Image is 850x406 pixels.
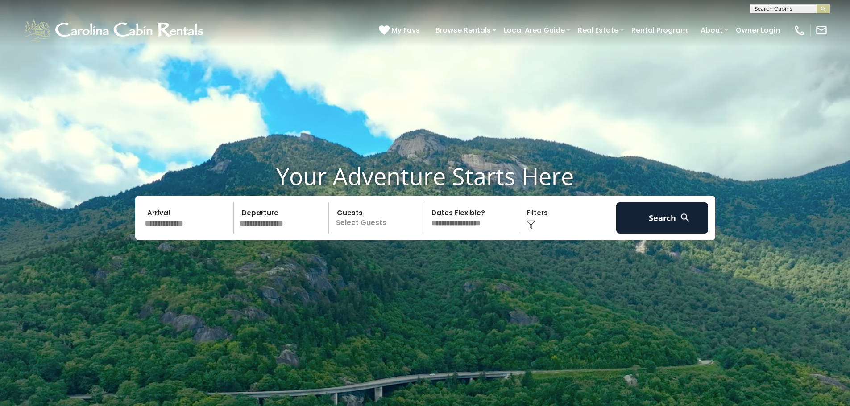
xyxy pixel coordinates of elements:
[7,162,843,190] h1: Your Adventure Starts Here
[793,24,806,37] img: phone-regular-white.png
[332,202,423,234] p: Select Guests
[431,22,495,38] a: Browse Rentals
[379,25,422,36] a: My Favs
[391,25,420,36] span: My Favs
[696,22,727,38] a: About
[731,22,784,38] a: Owner Login
[815,24,828,37] img: mail-regular-white.png
[527,220,535,229] img: filter--v1.png
[22,17,207,44] img: White-1-1-2.png
[499,22,569,38] a: Local Area Guide
[680,212,691,223] img: search-regular-white.png
[627,22,692,38] a: Rental Program
[573,22,623,38] a: Real Estate
[616,202,709,234] button: Search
